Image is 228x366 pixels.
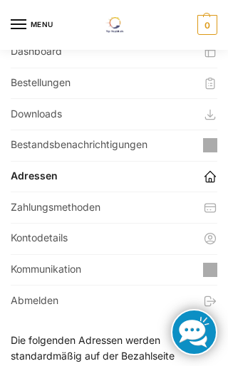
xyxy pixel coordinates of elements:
[11,37,217,68] a: Dashboard
[11,130,217,161] a: Bestandsbenachrichtigungen
[11,37,217,316] nav: Kontoseiten
[11,99,217,130] a: Downloads
[11,286,217,316] a: Abmelden
[11,162,217,192] a: Adressen
[97,17,130,33] img: Solaranlagen, Speicheranlagen und Energiesparprodukte
[11,255,217,286] a: Kommunikation
[194,15,217,35] nav: Cart contents
[11,68,217,99] a: Bestellungen
[197,15,217,35] span: 0
[194,15,217,35] a: 0
[11,14,53,36] button: Menu
[11,224,217,254] a: Kontodetails
[11,192,217,223] a: Zahlungsmethoden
